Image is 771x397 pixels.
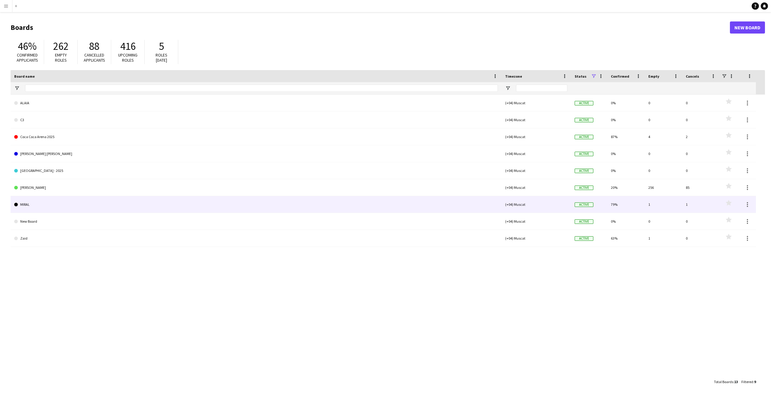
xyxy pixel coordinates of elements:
div: 0 [645,111,682,128]
div: 0% [607,162,645,179]
span: 88 [89,40,99,53]
span: 262 [53,40,69,53]
div: (+04) Muscat [502,111,571,128]
a: Zaid [14,230,498,247]
span: Active [575,236,593,241]
span: 416 [120,40,136,53]
a: New Board [14,213,498,230]
span: Empty roles [55,52,67,63]
div: (+04) Muscat [502,162,571,179]
div: 0% [607,145,645,162]
div: (+04) Muscat [502,145,571,162]
div: 1 [645,230,682,247]
span: Empty [648,74,659,79]
div: 0% [607,213,645,230]
div: 20% [607,179,645,196]
div: 0 [645,162,682,179]
div: 4 [645,128,682,145]
span: Cancelled applicants [84,52,105,63]
a: Coca Coca Arena 2025 [14,128,498,145]
div: (+04) Muscat [502,196,571,213]
input: Board name Filter Input [25,85,498,92]
span: 13 [734,379,738,384]
div: 0 [645,95,682,111]
span: Board name [14,74,35,79]
span: Active [575,118,593,122]
div: (+04) Muscat [502,230,571,247]
div: : [741,376,756,388]
div: (+04) Muscat [502,179,571,196]
span: 46% [18,40,37,53]
div: 1 [645,196,682,213]
div: (+04) Muscat [502,213,571,230]
div: 0 [682,230,720,247]
span: 5 [159,40,164,53]
h1: Boards [11,23,730,32]
a: ALAIA [14,95,498,111]
span: Active [575,219,593,224]
div: 79% [607,196,645,213]
span: Total Boards [714,379,733,384]
div: 63% [607,230,645,247]
span: Active [575,202,593,207]
a: [GEOGRAPHIC_DATA] - 2025 [14,162,498,179]
span: Timezone [505,74,522,79]
div: (+04) Muscat [502,128,571,145]
div: 1 [682,196,720,213]
span: Filtered [741,379,753,384]
span: Active [575,135,593,139]
span: Confirmed applicants [17,52,38,63]
a: C3 [14,111,498,128]
div: 2 [682,128,720,145]
div: 0 [682,95,720,111]
span: Active [575,186,593,190]
div: 0 [682,162,720,179]
div: 87% [607,128,645,145]
div: (+04) Muscat [502,95,571,111]
span: Active [575,101,593,105]
span: Active [575,169,593,173]
div: : [714,376,738,388]
span: Active [575,152,593,156]
div: 0% [607,111,645,128]
button: Open Filter Menu [505,86,511,91]
span: Status [575,74,586,79]
a: MIRAL [14,196,498,213]
span: Roles [DATE] [156,52,167,63]
div: 85 [682,179,720,196]
div: 0 [645,145,682,162]
div: 0 [682,145,720,162]
div: 256 [645,179,682,196]
span: Cancels [686,74,699,79]
span: Upcoming roles [118,52,137,63]
a: [PERSON_NAME] [14,179,498,196]
div: 0 [682,111,720,128]
span: Confirmed [611,74,629,79]
div: 0 [682,213,720,230]
a: [PERSON_NAME] [PERSON_NAME] [14,145,498,162]
a: New Board [730,21,765,34]
span: 9 [754,379,756,384]
div: 0 [645,213,682,230]
button: Open Filter Menu [14,86,20,91]
input: Timezone Filter Input [516,85,567,92]
div: 0% [607,95,645,111]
